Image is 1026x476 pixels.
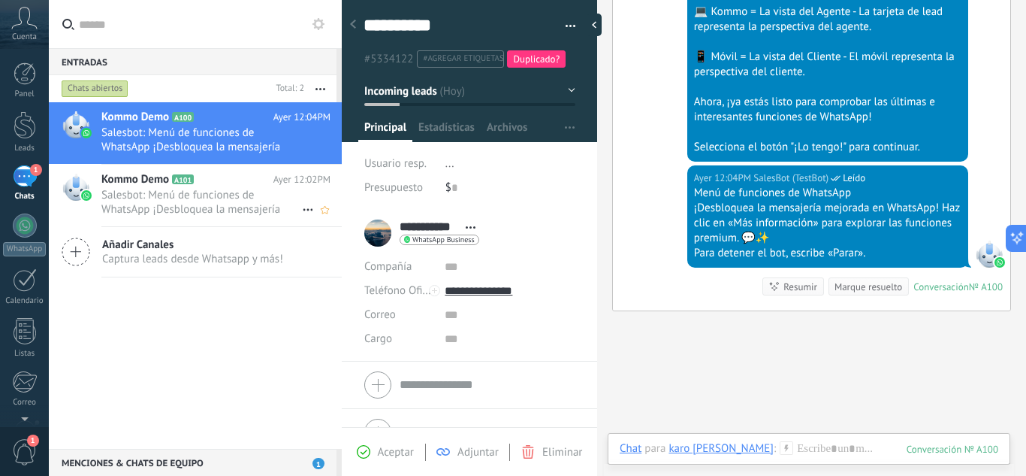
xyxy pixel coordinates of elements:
[27,435,39,447] span: 1
[445,156,454,171] span: ...
[364,176,434,200] div: Presupuesto
[694,186,961,201] div: Menú de funciones de WhatsApp
[273,110,330,125] span: Ayer 12:04PM
[364,283,442,298] span: Teléfono Oficina
[694,95,961,125] div: Ahora, ¡ya estás listo para comprobar las últimas e interesantes funciones de WhatsApp!
[694,140,961,155] div: Selecciona el botón "¡Lo tengo!" para continuar.
[423,53,503,64] span: #agregar etiquetas
[101,172,169,187] span: Kommo Demo
[587,14,602,36] div: Ocultar
[3,144,47,153] div: Leads
[364,152,434,176] div: Usuario resp.
[994,257,1005,268] img: waba.svg
[3,296,47,306] div: Calendario
[542,445,582,459] span: Eliminar
[364,120,406,142] span: Principal
[49,165,342,226] a: Kommo Demo A101 Ayer 12:02PM Salesbot: Menú de funciones de WhatsApp ¡Desbloquea la mensajería me...
[172,112,194,122] span: A100
[843,171,865,186] span: Leído
[418,120,475,142] span: Estadísticas
[694,50,961,80] div: 📱 Móvil = La vista del Cliente - El móvil representa la perspectiva del cliente.
[694,171,754,186] div: Ayer 12:04PM
[412,236,475,244] span: WhatsApp Business
[81,128,92,138] img: waba.svg
[81,190,92,201] img: waba.svg
[513,53,560,65] span: Duplicado?
[644,441,665,456] span: para
[834,280,902,294] div: Marque resuelto
[49,449,336,476] div: Menciones & Chats de equipo
[378,445,414,459] span: Aceptar
[694,201,961,246] div: ¡Desbloquea la mensajería mejorada en WhatsApp! Haz clic en «Más información» para explorar las f...
[694,246,961,261] div: Para detener el bot, escribe «Parar».
[774,441,776,456] span: :
[694,5,961,35] div: 💻 Kommo = La vista del Agente - La tarjeta de lead representa la perspectiva del agente.
[364,255,433,279] div: Compañía
[49,102,342,164] a: Kommo Demo A100 Ayer 12:04PM Salesbot: Menú de funciones de WhatsApp ¡Desbloquea la mensajería me...
[49,48,336,75] div: Entradas
[30,164,42,176] span: 1
[364,279,433,303] button: Teléfono Oficina
[102,252,283,266] span: Captura leads desde Whatsapp y más!
[364,52,413,66] span: #5334122
[172,174,194,184] span: A101
[3,349,47,359] div: Listas
[101,126,302,154] span: Salesbot: Menú de funciones de WhatsApp ¡Desbloquea la mensajería mejorada en WhatsApp! Haz clic ...
[3,242,46,256] div: WhatsApp
[668,441,773,455] div: karo patiño
[364,308,396,322] span: Correo
[445,176,575,200] div: $
[273,172,330,187] span: Ayer 12:02PM
[969,280,1003,293] div: № A100
[487,120,527,142] span: Archivos
[101,188,302,217] span: Salesbot: Menú de funciones de WhatsApp ¡Desbloquea la mensajería mejorada en WhatsApp! Haz clic ...
[62,80,128,98] div: Chats abiertos
[753,171,828,186] span: SalesBot (TestBot)
[364,333,392,344] span: Cargo
[3,398,47,408] div: Correo
[3,192,47,202] div: Chats
[364,180,423,195] span: Presupuesto
[102,238,283,252] span: Añadir Canales
[976,241,1003,268] span: SalesBot
[101,110,169,125] span: Kommo Demo
[364,303,396,327] button: Correo
[312,458,324,469] span: 1
[907,443,998,456] div: 100
[3,89,47,99] div: Panel
[12,32,37,42] span: Cuenta
[457,445,499,459] span: Adjuntar
[783,280,817,294] div: Resumir
[913,280,969,293] div: Conversación
[270,81,304,96] div: Total: 2
[364,156,427,171] span: Usuario resp.
[304,75,336,102] button: Más
[364,327,433,351] div: Cargo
